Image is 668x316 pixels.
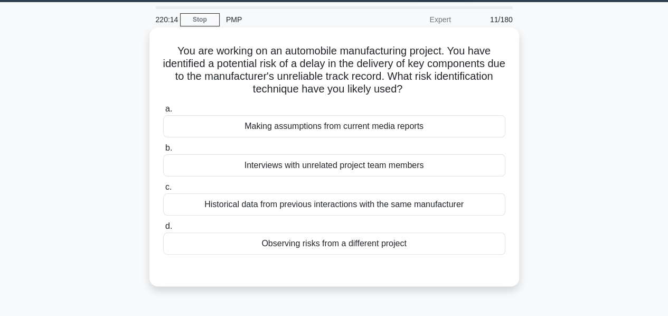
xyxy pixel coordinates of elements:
div: Historical data from previous interactions with the same manufacturer [163,193,505,216]
div: 11/180 [457,9,519,30]
a: Stop [180,13,220,26]
h5: You are working on an automobile manufacturing project. You have identified a potential risk of a... [162,44,506,96]
span: d. [165,221,172,230]
div: Observing risks from a different project [163,233,505,255]
span: a. [165,104,172,113]
div: PMP [220,9,365,30]
div: 220:14 [149,9,180,30]
div: Expert [365,9,457,30]
div: Making assumptions from current media reports [163,115,505,137]
span: c. [165,182,172,191]
span: b. [165,143,172,152]
div: Interviews with unrelated project team members [163,154,505,176]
